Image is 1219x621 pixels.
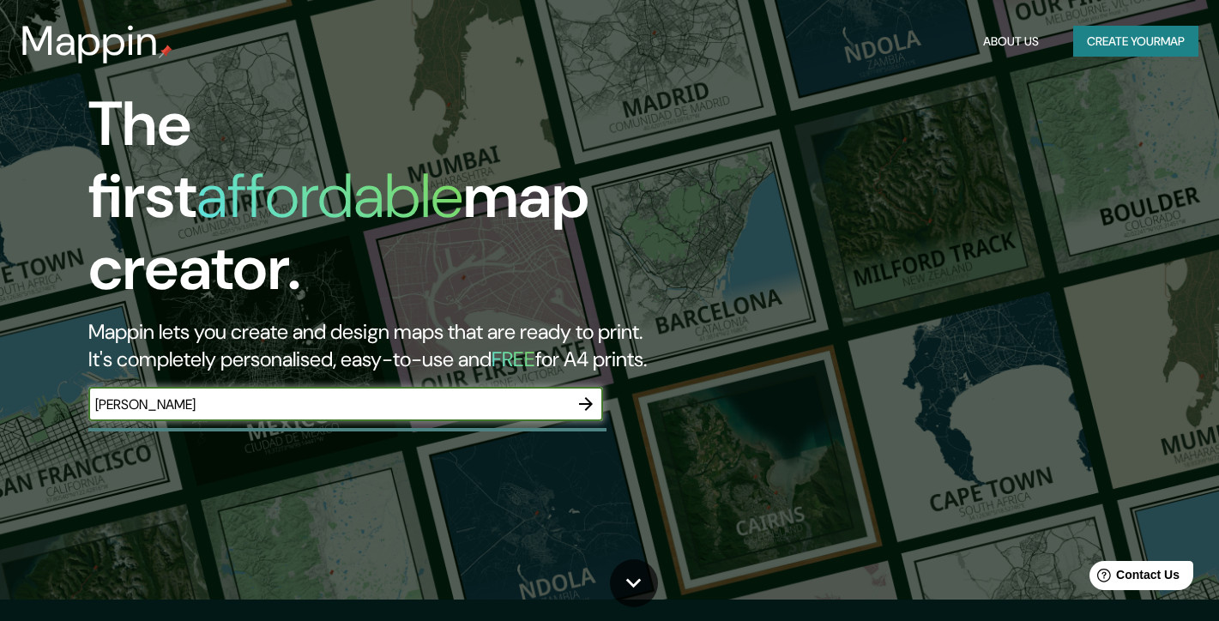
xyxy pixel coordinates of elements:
h5: FREE [492,346,535,372]
iframe: Help widget launcher [1066,554,1200,602]
img: mappin-pin [159,45,172,58]
h3: Mappin [21,17,159,65]
h2: Mappin lets you create and design maps that are ready to print. It's completely personalised, eas... [88,318,698,373]
h1: affordable [196,156,463,236]
h1: The first map creator. [88,88,698,318]
button: About Us [976,26,1046,57]
button: Create yourmap [1073,26,1198,57]
input: Choose your favourite place [88,395,569,414]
